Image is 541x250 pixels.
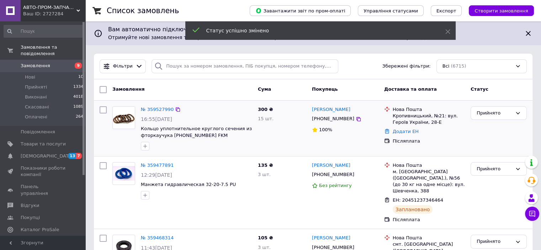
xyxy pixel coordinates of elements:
[258,86,271,92] span: Cума
[21,202,39,209] span: Відгуки
[258,163,273,168] span: 135 ₴
[141,163,174,168] a: № 359477891
[21,153,73,159] span: [DEMOGRAPHIC_DATA]
[68,153,76,159] span: 13
[25,94,47,100] span: Виконані
[436,8,456,14] span: Експорт
[113,107,135,129] img: Фото товару
[364,8,418,14] span: Управління статусами
[393,138,465,144] div: Післяплата
[258,107,273,112] span: 300 ₴
[477,110,512,117] div: Прийнято
[112,162,135,185] a: Фото товару
[25,114,47,120] span: Оплачені
[21,214,40,221] span: Покупці
[76,153,82,159] span: 7
[73,94,83,100] span: 4018
[141,235,174,240] a: № 359468314
[113,166,135,181] img: Фото товару
[312,86,338,92] span: Покупець
[312,235,350,241] a: [PERSON_NAME]
[393,162,465,169] div: Нова Пошта
[23,4,76,11] span: АВТО-ПРОМ-ЗАПЧАСТИНА
[25,104,49,110] span: Скасовані
[469,5,534,16] button: Створити замовлення
[431,5,462,16] button: Експорт
[21,63,50,69] span: Замовлення
[112,86,144,92] span: Замовлення
[477,165,512,173] div: Прийнято
[384,86,437,92] span: Доставка та оплата
[393,235,465,241] div: Нова Пошта
[319,183,352,188] span: Без рейтингу
[382,63,431,70] span: Збережені фільтри:
[312,162,350,169] a: [PERSON_NAME]
[393,205,433,214] div: Заплановано
[258,235,273,240] span: 105 ₴
[113,63,133,70] span: Фільтри
[23,11,85,17] div: Ваш ID: 2727284
[21,165,66,178] span: Показники роботи компанії
[141,107,174,112] a: № 359527990
[393,106,465,113] div: Нова Пошта
[206,27,428,34] div: Статус успішно змінено
[141,126,252,144] a: Кольцо уплотнительное круглого сечения из фторкаучука [PHONE_NUMBER] FKM коричневое, термостойкое
[393,169,465,195] div: м. [GEOGRAPHIC_DATA] ([GEOGRAPHIC_DATA].), №56 (до 30 кг на одне місце): вул. Шевченка, 388
[393,197,443,203] span: ЕН: 20451237346464
[152,59,338,73] input: Пошук за номером замовлення, ПІБ покупця, номером телефону, Email, номером накладної
[75,63,82,69] span: 9
[21,141,66,147] span: Товари та послуги
[73,84,83,90] span: 1334
[311,170,356,179] div: [PHONE_NUMBER]
[4,25,84,38] input: Пошук
[393,113,465,126] div: Кропивницький, №21: вул. Героїв України, 28-Е
[25,74,35,80] span: Нові
[108,26,518,34] span: Вам автоматично підключено "Оплатити частинами від Rozetka" на 2 платежі.
[25,84,47,90] span: Прийняті
[258,172,271,177] span: 3 шт.
[250,5,351,16] button: Завантажити звіт по пром-оплаті
[21,44,85,57] span: Замовлення та повідомлення
[393,129,419,134] a: Додати ЕН
[141,116,172,122] span: 16:55[DATE]
[358,5,424,16] button: Управління статусами
[141,172,172,178] span: 12:29[DATE]
[319,127,332,132] span: 100%
[78,74,83,80] span: 10
[258,116,274,121] span: 15 шт.
[442,63,450,70] span: Всі
[108,34,452,40] span: Отримуйте нові замовлення та обробляйте їх так само, як і з Пром-оплатою. Комісія для вас — 1.7%,...
[21,129,55,135] span: Повідомлення
[312,106,350,113] a: [PERSON_NAME]
[477,238,512,245] div: Прийнято
[258,245,271,250] span: 3 шт.
[21,227,59,233] span: Каталог ProSale
[112,106,135,129] a: Фото товару
[141,182,236,187] a: Манжета гидравлическая 32-20-7.5 PU
[76,114,83,120] span: 264
[393,217,465,223] div: Післяплата
[107,6,179,15] h1: Список замовлень
[462,8,534,13] a: Створити замовлення
[451,63,466,69] span: (6715)
[255,7,345,14] span: Завантажити звіт по пром-оплаті
[311,114,356,123] div: [PHONE_NUMBER]
[525,207,539,221] button: Чат з покупцем
[474,8,528,14] span: Створити замовлення
[73,104,83,110] span: 1089
[21,183,66,196] span: Панель управління
[471,86,488,92] span: Статус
